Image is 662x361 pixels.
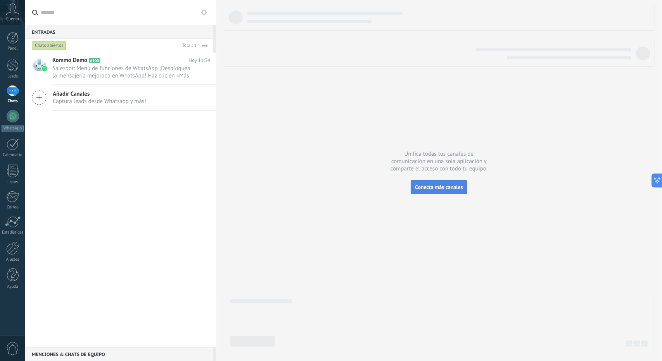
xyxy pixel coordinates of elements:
[53,90,146,98] span: Añadir Canales
[89,58,100,63] span: A100
[2,125,24,132] div: WhatsApp
[52,65,195,79] span: Salesbot: Menú de funciones de WhatsApp ¡Desbloquea la mensajería mejorada en WhatsApp! Haz clic ...
[2,257,24,262] div: Ajustes
[6,17,19,22] span: Cuenta
[2,46,24,51] div: Panel
[2,180,24,185] div: Listas
[52,57,87,64] span: Kommo Demo
[179,42,197,50] div: Total: 1
[411,180,467,194] button: Conecta más canales
[25,53,216,84] a: Kommo Demo A100 Hoy 11:34 Salesbot: Menú de funciones de WhatsApp ¡Desbloquea la mensajería mejor...
[32,41,66,50] div: Chats abiertos
[53,98,146,105] span: Captura leads desde Whatsapp y más!
[42,66,47,71] img: waba.svg
[25,347,213,361] div: Menciones & Chats de equipo
[415,184,463,191] span: Conecta más canales
[188,57,210,64] span: Hoy 11:34
[2,284,24,289] div: Ayuda
[2,74,24,79] div: Leads
[2,205,24,210] div: Correo
[197,39,213,53] button: Más
[2,230,24,235] div: Estadísticas
[25,25,213,39] div: Entradas
[2,153,24,158] div: Calendario
[2,99,24,104] div: Chats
